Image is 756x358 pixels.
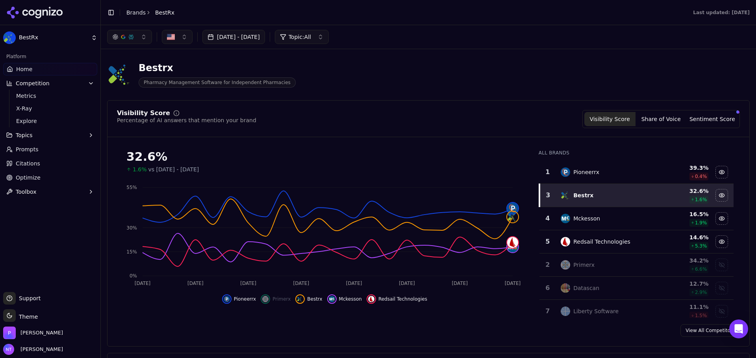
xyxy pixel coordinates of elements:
[139,77,296,88] span: Pharmacy Management Software for Independent Pharmacies
[339,296,362,302] span: Mckesson
[539,277,734,300] tr: 6datascanDatascan12.7%2.9%Show datascan data
[543,283,553,293] div: 6
[368,296,374,302] img: redsail technologies
[16,131,33,139] span: Topics
[715,189,728,202] button: Hide bestrx data
[452,281,468,286] tspan: [DATE]
[715,212,728,225] button: Hide mckesson data
[126,185,137,190] tspan: 55%
[561,260,570,270] img: primerx
[584,112,636,126] button: Visibility Score
[399,281,415,286] tspan: [DATE]
[133,165,147,173] span: 1.6%
[539,300,734,323] tr: 7liberty softwareLiberty Software11.1%1.5%Show liberty software data
[573,284,599,292] div: Datascan
[658,164,708,172] div: 39.3 %
[187,281,204,286] tspan: [DATE]
[695,312,707,319] span: 1.5 %
[573,261,595,269] div: Primerx
[543,191,553,200] div: 3
[16,79,50,87] span: Competition
[695,243,707,249] span: 5.3 %
[107,62,132,87] img: BestRx
[272,296,291,302] span: Primerx
[539,230,734,253] tr: 5redsail technologiesRedsail Technologies14.6%5.3%Hide redsail technologies data
[636,112,687,126] button: Share of Voice
[561,191,570,200] img: bestrx
[16,117,85,125] span: Explore
[507,211,518,222] img: bestrx
[295,294,322,304] button: Hide bestrx data
[715,259,728,271] button: Show primerx data
[3,19,115,31] h5: Bazaarvoice Analytics content is not detected on this page.
[135,281,151,286] tspan: [DATE]
[3,344,14,355] img: Nate Tower
[543,214,553,223] div: 4
[3,44,48,51] abbr: Enabling validation will send analytics events to the Bazaarvoice validation service. If an event...
[155,9,174,17] span: BestRx
[16,294,41,302] span: Support
[126,225,137,231] tspan: 30%
[16,314,38,320] span: Theme
[3,63,97,75] a: Home
[680,324,740,337] a: View All Competitors
[695,220,707,226] span: 1.9 %
[126,9,146,16] a: Brands
[573,238,630,246] div: Redsail Technologies
[658,210,708,218] div: 16.5 %
[695,173,707,180] span: 0.4 %
[3,157,97,170] a: Citations
[729,319,748,338] div: Open Intercom Messenger
[543,237,553,246] div: 5
[20,329,63,336] span: Perrill
[148,165,199,173] span: vs [DATE] - [DATE]
[17,346,63,353] span: [PERSON_NAME]
[16,160,40,167] span: Citations
[130,273,137,279] tspan: 0%
[658,257,708,264] div: 34.2 %
[126,249,137,255] tspan: 15%
[573,215,600,222] div: Mckesson
[3,327,63,339] button: Open organization switcher
[539,184,734,207] tr: 3bestrxBestrx32.6%1.6%Hide bestrx data
[16,174,41,182] span: Optimize
[367,294,427,304] button: Hide redsail technologies data
[378,296,427,302] span: Redsail Technologies
[507,203,518,214] img: pioneerrx
[658,280,708,288] div: 12.7 %
[16,65,32,73] span: Home
[117,116,256,124] div: Percentage of AI answers that mention your brand
[561,167,570,177] img: pioneerrx
[3,344,63,355] button: Open user button
[539,161,734,184] tr: 1pioneerrxPioneerrx39.3%0.4%Hide pioneerrx data
[505,281,521,286] tspan: [DATE]
[16,92,85,100] span: Metrics
[715,166,728,178] button: Hide pioneerrx data
[139,62,296,74] div: Bestrx
[16,188,37,196] span: Toolbox
[126,9,174,17] nav: breadcrumb
[715,235,728,248] button: Hide redsail technologies data
[658,303,708,311] div: 11.1 %
[234,296,256,302] span: Pioneerrx
[19,34,88,41] span: BestRx
[3,143,97,156] a: Prompts
[543,167,553,177] div: 1
[307,296,322,302] span: Bestrx
[3,185,97,198] button: Toolbox
[202,30,265,44] button: [DATE] - [DATE]
[561,283,570,293] img: datascan
[222,294,256,304] button: Hide pioneerrx data
[13,116,88,127] a: Explore
[293,281,309,286] tspan: [DATE]
[117,110,170,116] div: Visibility Score
[573,307,619,315] div: Liberty Software
[3,77,97,90] button: Competition
[126,150,523,164] div: 32.6%
[695,196,707,203] span: 1.6 %
[539,253,734,277] tr: 2primerxPrimerx34.2%6.6%Show primerx data
[3,31,16,44] img: BestRx
[16,105,85,112] span: X-Ray
[543,260,553,270] div: 2
[3,50,97,63] div: Platform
